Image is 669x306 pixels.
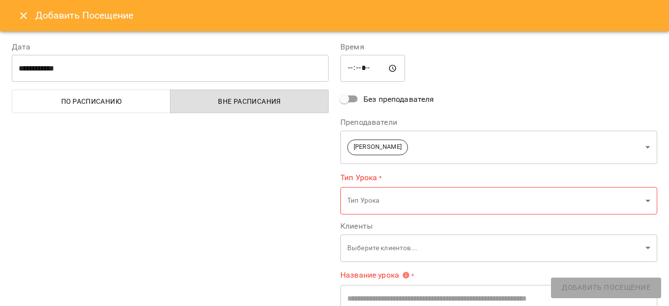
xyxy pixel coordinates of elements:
div: [PERSON_NAME] [340,130,657,164]
button: Close [12,4,35,27]
span: Название урока [340,271,410,279]
button: Вне расписания [170,90,329,113]
svg: Укажите название урока или выберите клиентов [402,271,410,279]
button: По расписанию [12,90,170,113]
label: Дата [12,43,329,51]
p: Выберите клиентов... [347,243,642,253]
label: Преподаватели [340,118,657,126]
span: [PERSON_NAME] [348,142,407,152]
span: Вне расписания [176,95,323,107]
span: Без преподавателя [363,94,434,105]
label: Клиенты [340,222,657,230]
div: Тип Урока [340,187,657,215]
label: Время [340,43,657,51]
div: Выберите клиентов... [340,234,657,262]
span: По расписанию [18,95,165,107]
label: Тип Урока [340,172,657,183]
p: Тип Урока [347,196,642,206]
h6: Добавить Посещение [35,8,657,23]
